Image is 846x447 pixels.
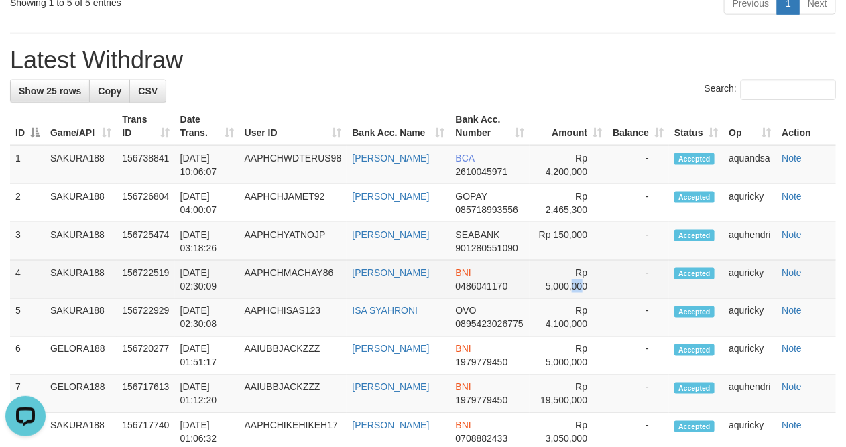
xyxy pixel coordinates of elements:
[530,299,607,337] td: Rp 4,100,000
[10,47,836,74] h1: Latest Withdraw
[669,107,723,145] th: Status: activate to sort column ascending
[607,261,669,299] td: -
[674,230,715,241] span: Accepted
[782,344,802,355] a: Note
[175,261,239,299] td: [DATE] 02:30:09
[530,184,607,222] td: Rp 2,465,300
[456,229,500,240] span: SEABANK
[10,375,45,413] td: 7
[10,261,45,299] td: 4
[175,299,239,337] td: [DATE] 02:30:08
[239,337,347,375] td: AAIUBBJACKZZZ
[456,153,475,164] span: BCA
[782,267,802,278] a: Note
[98,86,121,97] span: Copy
[45,337,117,375] td: GELORA188
[607,299,669,337] td: -
[352,344,429,355] a: [PERSON_NAME]
[782,229,802,240] a: Note
[674,192,715,203] span: Accepted
[450,107,530,145] th: Bank Acc. Number: activate to sort column ascending
[530,337,607,375] td: Rp 5,000,000
[347,107,450,145] th: Bank Acc. Name: activate to sort column ascending
[175,222,239,261] td: [DATE] 03:18:26
[723,375,776,413] td: aquhendri
[117,375,174,413] td: 156717613
[456,243,518,253] span: Copy 901280551090 to clipboard
[117,337,174,375] td: 156720277
[782,382,802,393] a: Note
[45,145,117,184] td: SAKURA188
[723,107,776,145] th: Op: activate to sort column ascending
[117,261,174,299] td: 156722519
[352,382,429,393] a: [PERSON_NAME]
[239,261,347,299] td: AAPHCHMACHAY86
[10,107,45,145] th: ID: activate to sort column descending
[607,184,669,222] td: -
[175,375,239,413] td: [DATE] 01:12:20
[239,145,347,184] td: AAPHCHWDTERUS98
[45,107,117,145] th: Game/API: activate to sort column ascending
[352,191,429,202] a: [PERSON_NAME]
[607,337,669,375] td: -
[674,383,715,394] span: Accepted
[723,222,776,261] td: aquhendri
[456,434,508,444] span: Copy 0708882433 to clipboard
[456,382,471,393] span: BNI
[10,145,45,184] td: 1
[530,222,607,261] td: Rp 150,000
[530,375,607,413] td: Rp 19,500,000
[456,395,508,406] span: Copy 1979779450 to clipboard
[456,344,471,355] span: BNI
[674,344,715,356] span: Accepted
[239,299,347,337] td: AAPHCHISAS123
[45,184,117,222] td: SAKURA188
[723,299,776,337] td: aquricky
[607,222,669,261] td: -
[10,184,45,222] td: 2
[456,306,477,316] span: OVO
[138,86,158,97] span: CSV
[456,191,487,202] span: GOPAY
[10,337,45,375] td: 6
[239,184,347,222] td: AAPHCHJAMET92
[674,421,715,432] span: Accepted
[239,107,347,145] th: User ID: activate to sort column ascending
[776,107,836,145] th: Action
[456,267,471,278] span: BNI
[456,204,518,215] span: Copy 085718993556 to clipboard
[607,145,669,184] td: -
[723,184,776,222] td: aquricky
[10,80,90,103] a: Show 25 rows
[705,80,836,100] label: Search:
[89,80,130,103] a: Copy
[352,153,429,164] a: [PERSON_NAME]
[741,80,836,100] input: Search:
[782,153,802,164] a: Note
[607,375,669,413] td: -
[45,222,117,261] td: SAKURA188
[352,267,429,278] a: [PERSON_NAME]
[117,184,174,222] td: 156726804
[10,299,45,337] td: 5
[129,80,166,103] a: CSV
[45,299,117,337] td: SAKURA188
[239,222,347,261] td: AAPHCHYATNOJP
[674,306,715,318] span: Accepted
[45,375,117,413] td: GELORA188
[239,375,347,413] td: AAIUBBJACKZZZ
[723,145,776,184] td: aquandsa
[5,5,46,46] button: Open LiveChat chat widget
[674,268,715,279] span: Accepted
[352,306,418,316] a: ISA SYAHRONI
[782,191,802,202] a: Note
[723,337,776,375] td: aquricky
[456,357,508,368] span: Copy 1979779450 to clipboard
[117,299,174,337] td: 156722929
[352,420,429,431] a: [PERSON_NAME]
[782,306,802,316] a: Note
[530,107,607,145] th: Amount: activate to sort column ascending
[674,153,715,165] span: Accepted
[117,145,174,184] td: 156738841
[456,420,471,431] span: BNI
